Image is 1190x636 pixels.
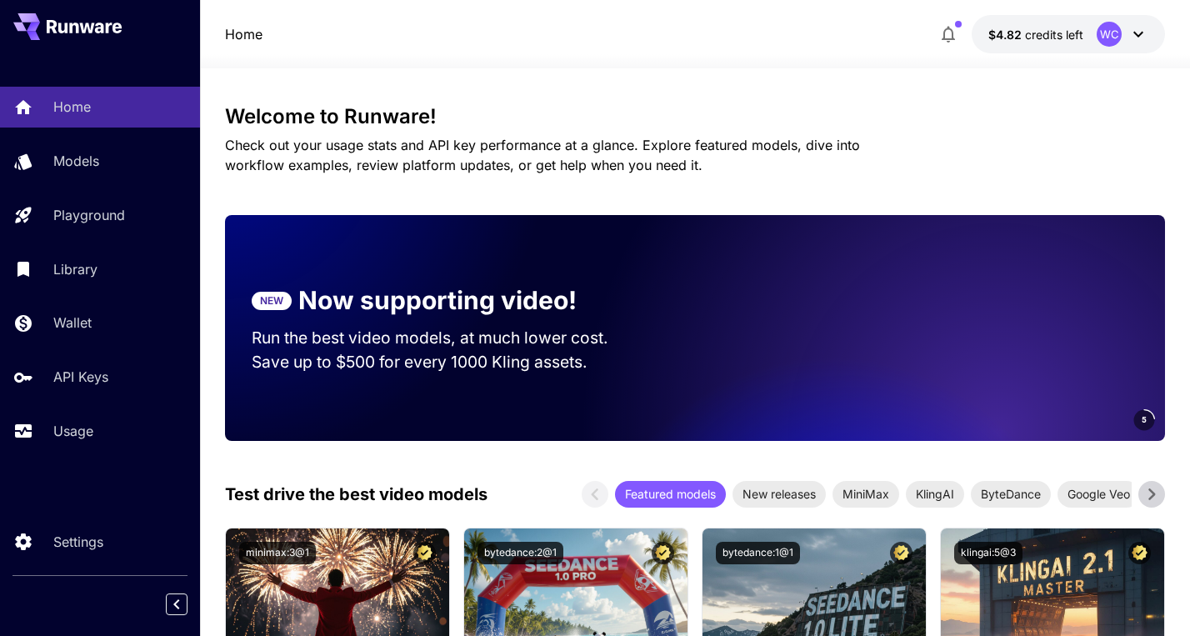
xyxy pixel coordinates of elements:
[615,481,726,508] div: Featured models
[1057,485,1140,503] span: Google Veo
[971,485,1051,503] span: ByteDance
[971,481,1051,508] div: ByteDance
[252,350,640,374] p: Save up to $500 for every 1000 Kling assets.
[615,485,726,503] span: Featured models
[1142,413,1147,426] span: 5
[225,105,1166,128] h3: Welcome to Runware!
[53,205,125,225] p: Playground
[53,259,97,279] p: Library
[239,542,316,564] button: minimax:3@1
[988,28,1025,42] span: $4.82
[53,97,91,117] p: Home
[477,542,563,564] button: bytedance:2@1
[225,24,262,44] nav: breadcrumb
[225,482,487,507] p: Test drive the best video models
[1057,481,1140,508] div: Google Veo
[906,485,964,503] span: KlingAI
[732,485,826,503] span: New releases
[298,282,577,319] p: Now supporting video!
[53,151,99,171] p: Models
[178,589,200,619] div: Collapse sidebar
[716,542,800,564] button: bytedance:1@1
[260,293,283,308] p: NEW
[53,313,92,333] p: Wallet
[652,542,674,564] button: Certified Model – Vetted for best performance and includes a commercial license.
[53,367,108,387] p: API Keys
[252,326,640,350] p: Run the best video models, at much lower cost.
[732,481,826,508] div: New releases
[832,485,899,503] span: MiniMax
[225,24,262,44] a: Home
[225,137,860,173] span: Check out your usage stats and API key performance at a glance. Explore featured models, dive int...
[832,481,899,508] div: MiniMax
[972,15,1165,53] button: $4.82127WC
[1025,28,1083,42] span: credits left
[890,542,912,564] button: Certified Model – Vetted for best performance and includes a commercial license.
[954,542,1022,564] button: klingai:5@3
[166,593,187,615] button: Collapse sidebar
[1097,22,1122,47] div: WC
[906,481,964,508] div: KlingAI
[413,542,436,564] button: Certified Model – Vetted for best performance and includes a commercial license.
[53,421,93,441] p: Usage
[53,532,103,552] p: Settings
[1128,542,1151,564] button: Certified Model – Vetted for best performance and includes a commercial license.
[988,26,1083,43] div: $4.82127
